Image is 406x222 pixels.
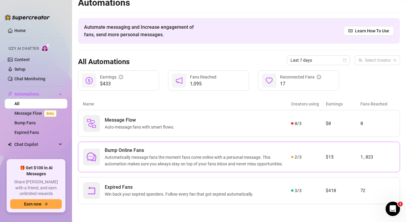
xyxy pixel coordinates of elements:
[280,80,321,87] span: 17
[10,179,62,197] span: Share [PERSON_NAME] with a friend, and earn unlimited rewards
[326,120,360,127] article: $0
[326,153,360,161] article: $15
[87,152,96,162] span: comment
[14,130,39,135] a: Expired Fans
[5,14,50,20] img: logo-BBDzfeDw.svg
[355,28,389,34] span: Learn How To Use
[87,119,96,128] img: svg%3e
[14,140,57,149] span: Chat Copilot
[84,23,200,38] span: Automate messaging and Increase engagement of fans, send more personal messages.
[105,191,256,197] span: Win back your expired spenders. Follow every fan that got expired automatically.
[280,74,321,80] div: Reconnected Fans
[105,124,177,130] span: Auto-message fans with smart flows.
[326,187,360,194] article: $418
[360,120,395,127] article: 0
[317,75,321,79] span: info-circle
[119,75,123,79] span: info-circle
[295,154,302,160] span: 2 / 3
[100,80,123,87] span: $433
[14,101,20,106] a: All
[10,165,62,177] span: 🎁 Get $100 in AI Messages
[360,187,395,194] article: 72
[41,43,50,52] img: AI Chatter
[78,57,130,67] h3: All Automations
[105,117,177,124] span: Message Flow
[44,110,56,117] span: Beta
[14,89,57,99] span: Automations
[8,46,39,52] span: Izzy AI Chatter
[295,187,302,194] span: 3 / 3
[8,142,12,147] img: Chat Copilot
[386,202,400,216] iframe: Intercom live chat
[326,101,361,107] article: Earnings
[10,199,62,209] button: Earn nowarrow-right
[14,28,26,33] a: Home
[105,184,256,191] span: Expired Fans
[266,77,273,84] span: heart
[87,186,96,195] span: rollback
[24,202,41,206] span: Earn now
[393,58,397,62] span: team
[291,101,326,107] article: Creators using
[100,74,123,80] div: Earnings
[14,120,36,125] a: Bump Fans
[44,202,48,206] span: arrow-right
[8,92,13,96] span: thunderbolt
[398,202,403,206] span: 1
[190,80,216,87] span: 1,095
[176,77,183,84] span: notification
[343,58,347,62] span: calendar
[14,57,30,62] a: Content
[105,154,291,167] span: Automatically message fans the moment fans come online with a personal message. This automation m...
[83,101,291,107] article: Name
[295,120,302,127] span: 0 / 3
[360,101,395,107] article: Fans Reached
[344,26,394,36] a: Learn How To Use
[86,77,93,84] span: dollar
[14,67,26,72] a: Setup
[360,153,395,161] article: 1,023
[14,111,59,116] a: Message FlowBeta
[290,56,346,65] span: Last 7 days
[190,75,216,79] span: Fans Reached
[348,29,353,33] span: read
[105,147,291,154] span: Bump Online Fans
[14,76,45,81] a: Chat Monitoring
